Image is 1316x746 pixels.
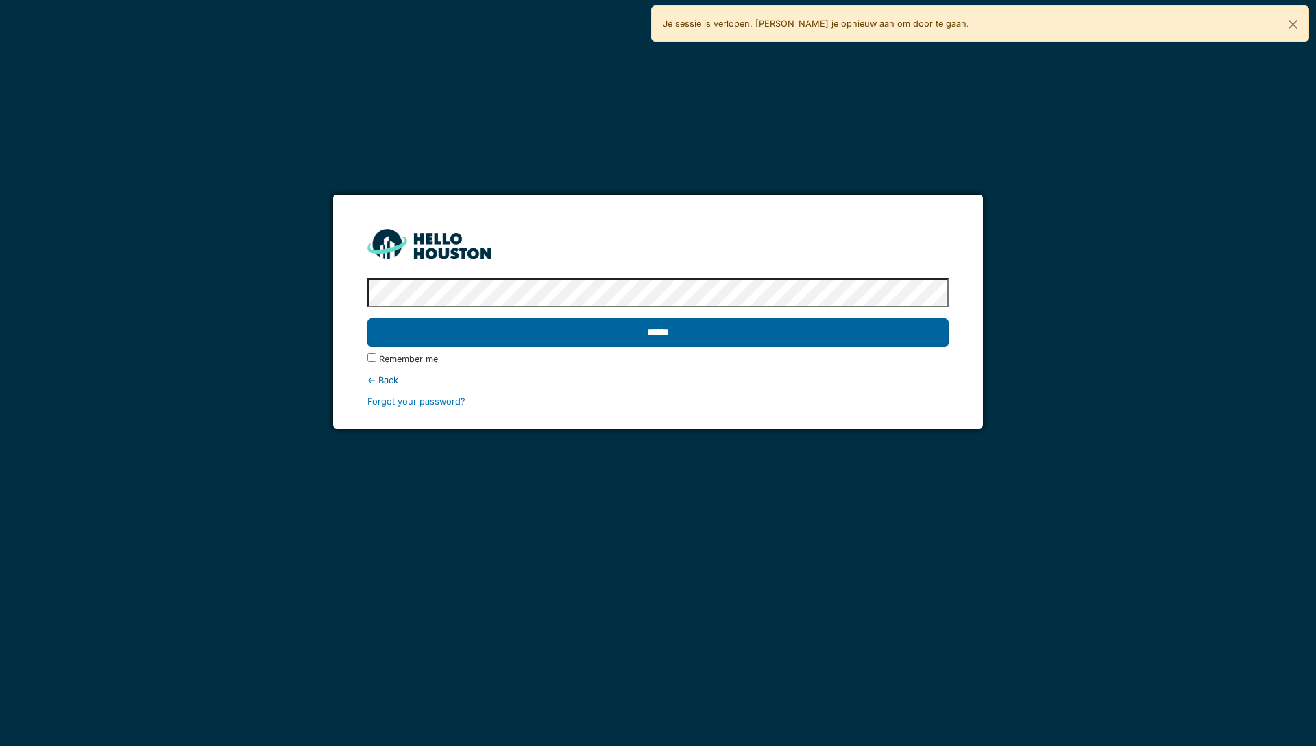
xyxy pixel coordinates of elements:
[367,396,465,407] a: Forgot your password?
[651,5,1309,42] div: Je sessie is verlopen. [PERSON_NAME] je opnieuw aan om door te gaan.
[1278,6,1308,43] button: Close
[367,229,491,258] img: HH_line-BYnF2_Hg.png
[367,374,948,387] div: ← Back
[379,352,438,365] label: Remember me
